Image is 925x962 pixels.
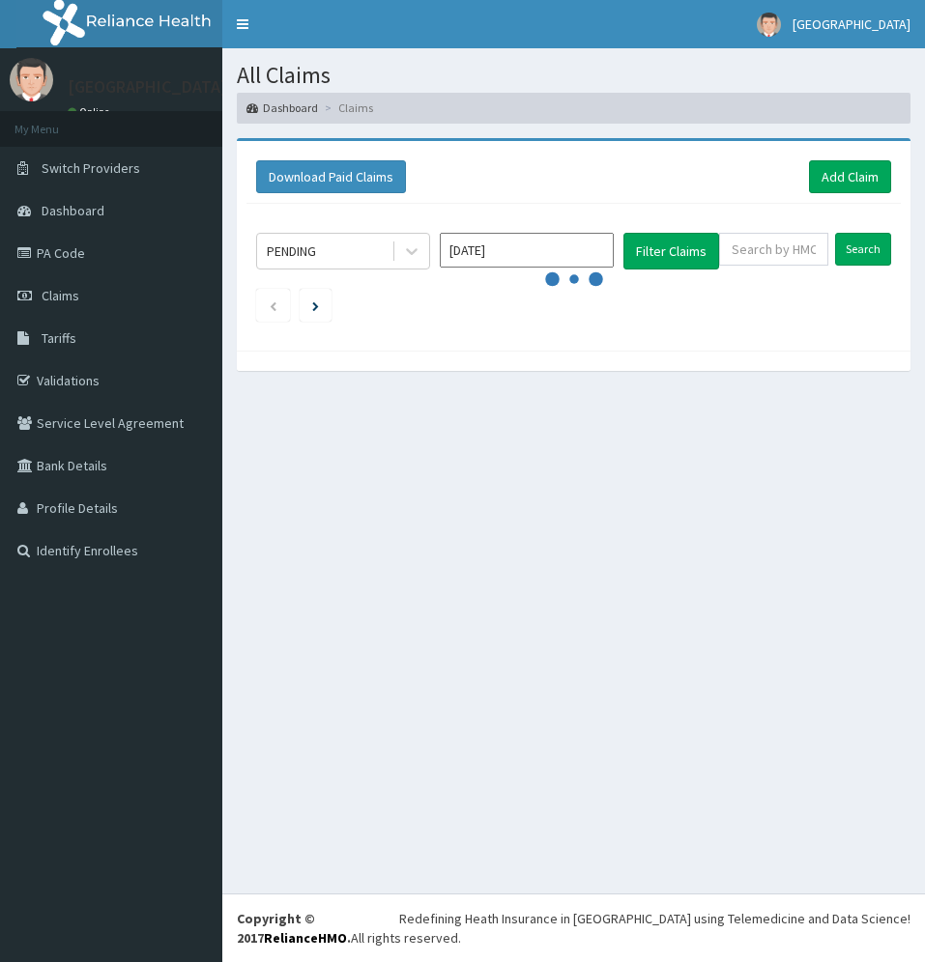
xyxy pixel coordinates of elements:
[222,893,925,962] footer: All rights reserved.
[68,105,114,119] a: Online
[440,233,614,268] input: Select Month and Year
[42,329,76,347] span: Tariffs
[10,58,53,101] img: User Image
[237,910,351,947] strong: Copyright © 2017 .
[42,202,104,219] span: Dashboard
[757,13,781,37] img: User Image
[545,250,603,308] svg: audio-loading
[237,63,911,88] h1: All Claims
[793,15,911,33] span: [GEOGRAPHIC_DATA]
[42,287,79,304] span: Claims
[312,297,319,314] a: Next page
[267,241,316,261] div: PENDING
[835,233,891,266] input: Search
[256,160,406,193] button: Download Paid Claims
[264,929,347,947] a: RelianceHMO
[68,78,227,96] p: [GEOGRAPHIC_DATA]
[42,159,140,177] span: Switch Providers
[719,233,828,266] input: Search by HMO ID
[809,160,891,193] a: Add Claim
[399,909,911,928] div: Redefining Heath Insurance in [GEOGRAPHIC_DATA] using Telemedicine and Data Science!
[623,233,719,269] button: Filter Claims
[269,297,277,314] a: Previous page
[320,99,373,116] li: Claims
[246,99,318,116] a: Dashboard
